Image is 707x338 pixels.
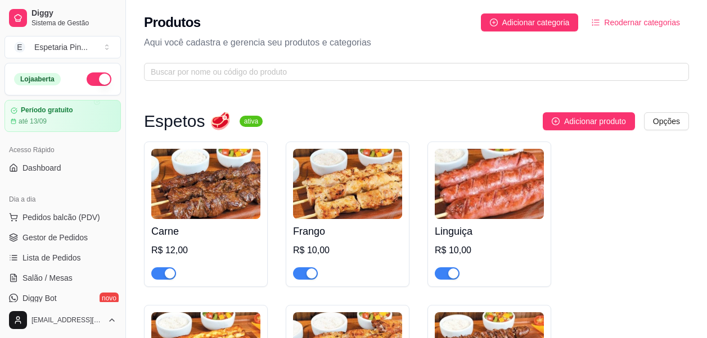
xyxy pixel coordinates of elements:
a: Lista de Pedidos [4,249,121,267]
h4: Frango [293,223,402,239]
div: Espetaria Pin ... [34,42,88,53]
button: Opções [644,112,689,130]
span: Opções [653,115,680,127]
a: Diggy Botnovo [4,289,121,307]
span: Diggy [31,8,116,19]
div: R$ 12,00 [151,244,260,257]
a: Período gratuitoaté 13/09 [4,100,121,132]
button: Adicionar categoria [481,13,579,31]
a: Dashboard [4,159,121,177]
button: Adicionar produto [543,112,635,130]
div: Loja aberta [14,73,61,85]
a: Salão / Mesas [4,269,121,287]
div: R$ 10,00 [435,244,544,257]
h2: Produtos [144,13,201,31]
a: Gestor de Pedidos [4,229,121,246]
span: Lista de Pedidos [22,252,81,263]
span: [EMAIL_ADDRESS][DOMAIN_NAME] [31,316,103,325]
button: [EMAIL_ADDRESS][DOMAIN_NAME] [4,307,121,334]
span: ordered-list [592,19,600,26]
span: plus-circle [490,19,498,26]
img: product-image [435,149,544,219]
div: R$ 10,00 [293,244,402,257]
button: Select a team [4,36,121,58]
p: Aqui você cadastra e gerencia seu produtos e categorias [144,36,689,49]
span: Dashboard [22,162,61,173]
span: Adicionar produto [564,115,626,127]
img: product-image [293,149,402,219]
a: DiggySistema de Gestão [4,4,121,31]
div: Acesso Rápido [4,141,121,159]
button: Alterar Status [87,72,111,86]
span: Sistema de Gestão [31,19,116,28]
span: E [14,42,25,53]
input: Buscar por nome ou código do produto [151,66,673,78]
button: Pedidos balcão (PDV) [4,208,121,226]
span: Salão / Mesas [22,272,73,284]
h4: Carne [151,223,260,239]
article: até 13/09 [19,117,47,126]
sup: ativa [240,116,263,127]
span: Diggy Bot [22,293,57,304]
div: Dia a dia [4,190,121,208]
span: Reodernar categorias [604,16,680,29]
h3: Espetos 🥩 [144,115,231,128]
span: Pedidos balcão (PDV) [22,212,100,223]
img: product-image [151,149,260,219]
span: Adicionar categoria [502,16,570,29]
span: plus-circle [552,117,560,125]
button: Reodernar categorias [583,13,689,31]
span: Gestor de Pedidos [22,232,88,243]
article: Período gratuito [21,106,73,115]
h4: Linguiça [435,223,544,239]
